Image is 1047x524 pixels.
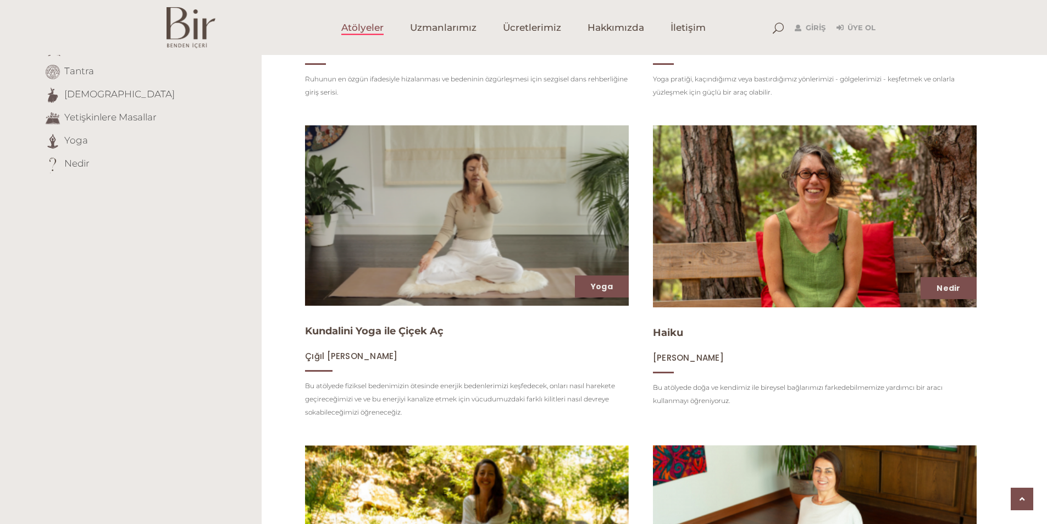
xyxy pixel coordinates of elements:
span: Ücretlerimiz [503,21,561,34]
a: Nedir [64,158,90,169]
a: Nedir [937,283,960,294]
a: Yoga [591,281,613,292]
p: Yoga pratiği, kaçındığımız veya bastırdığımız yönlerimizi - gölgelerimizi - keşfetmek ve onlarla ... [653,73,977,99]
a: Yoga [64,135,88,146]
p: Bu atölyede fiziksel bedenimizin ötesinde enerjik bedenlerimizi keşfedecek, onları nasıl harekete... [305,379,629,419]
span: Çığıl [PERSON_NAME] [305,350,397,362]
a: Çığıl [PERSON_NAME] [305,351,397,361]
span: Atölyeler [341,21,384,34]
span: İletişim [671,21,706,34]
a: Giriş [795,21,826,35]
a: Yetişkinlere Masallar [64,112,157,123]
p: Bu atölyede doğa ve kendimiz ile bireysel bağlarımızı farkedebilmemize yardımcı bir aracı kullanm... [653,381,977,407]
a: Haiku [653,327,683,339]
a: Kundalini Yoga ile Çiçek Aç [305,325,444,337]
a: Tantra [64,65,94,76]
span: Hakkımızda [588,21,644,34]
a: [DEMOGRAPHIC_DATA] [64,89,175,100]
a: Üye Ol [837,21,876,35]
span: Uzmanlarımız [410,21,477,34]
a: [PERSON_NAME] [653,352,724,363]
p: Ruhunun en özgün ifadesiyle hizalanması ve bedeninin özgürleşmesi için sezgisel dans rehberliğine... [305,73,629,99]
